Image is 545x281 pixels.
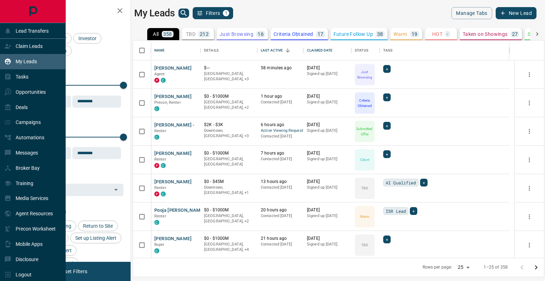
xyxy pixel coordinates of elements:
p: Contacted [DATE] [261,156,300,162]
button: Filters1 [193,7,233,19]
p: Criteria Obtained [356,98,374,108]
button: [PERSON_NAME] [154,179,192,185]
div: Investor [73,33,101,44]
p: 58 minutes ago [261,65,300,71]
button: more [524,183,535,194]
p: Signed up [DATE] [307,185,348,190]
p: [DATE] [307,236,348,242]
p: Just Browsing [356,69,374,80]
span: 1 [224,11,229,16]
span: Set up Listing Alert [73,235,119,241]
p: Signed up [DATE] [307,128,348,134]
div: Last Active [261,40,283,60]
div: Name [151,40,200,60]
p: Warm [360,214,369,219]
div: condos.ca [161,191,166,196]
div: Status [355,40,368,60]
p: [GEOGRAPHIC_DATA], [GEOGRAPHIC_DATA] [204,156,254,167]
div: condos.ca [154,135,159,140]
span: Renter [154,157,166,162]
p: Contacted [DATE] [261,134,300,139]
p: Contacted [DATE] [261,242,300,247]
p: [DATE] [307,207,348,213]
p: [DATE] [307,65,348,71]
p: Taken on Showings [463,32,508,37]
button: more [524,69,535,80]
span: AI Qualified [386,179,416,186]
button: more [524,211,535,222]
p: All [153,32,159,37]
div: Details [200,40,257,60]
p: Toronto [204,185,254,196]
span: + [386,94,388,101]
button: Sort [283,45,293,55]
div: condos.ca [154,220,159,225]
p: $0 - $45M [204,179,254,185]
div: + [383,122,391,130]
div: Claimed Date [307,40,333,60]
p: Submitted Offer [356,126,374,137]
p: Client [360,157,369,162]
p: TBD [361,185,368,191]
p: Just Browsing [220,32,253,37]
p: Contacted [DATE] [261,99,300,105]
button: more [524,126,535,137]
span: Renter [154,214,166,218]
span: Return to Site [81,223,115,229]
div: condos.ca [161,78,166,83]
div: condos.ca [161,163,166,168]
p: [DATE] [307,93,348,99]
span: ISR Lead [386,207,406,215]
div: Tags [380,40,510,60]
button: [PERSON_NAME] - [154,122,194,129]
button: Pooja [PERSON_NAME] [154,207,205,214]
p: [DATE] [307,150,348,156]
p: $--- [204,65,254,71]
div: + [420,179,428,187]
div: 25 [455,262,472,272]
button: [PERSON_NAME] [154,65,192,72]
p: Warm [393,32,407,37]
div: Name [154,40,165,60]
p: [DATE] [307,179,348,185]
div: Status [351,40,380,60]
p: 1–25 of 358 [484,264,508,270]
p: New Tecumseth, Vaughan, Calgary [204,71,254,82]
button: Open [111,185,121,195]
span: + [386,65,388,72]
p: Rows per page: [423,264,452,270]
p: $0 - $1000M [204,150,254,156]
p: 6 hours ago [261,122,300,128]
p: 13 hours ago [261,179,300,185]
div: + [383,236,391,243]
p: Future Follow Up [334,32,373,37]
span: + [386,122,388,129]
button: more [524,240,535,250]
div: property.ca [154,191,159,196]
p: HOT [432,32,442,37]
p: - [447,32,448,37]
p: Contacted [DATE] [261,213,300,219]
button: more [524,155,535,165]
p: 212 [200,32,209,37]
p: 16 [258,32,264,37]
span: Precon, Renter [154,100,181,105]
p: Signed up [DATE] [307,156,348,162]
div: property.ca [154,78,159,83]
div: condos.ca [154,106,159,111]
p: Signed up [DATE] [307,71,348,77]
p: Criteria Obtained [274,32,313,37]
p: $0 - $1000M [204,207,254,213]
p: Midtown | Central, Toronto [204,99,254,110]
div: + [410,207,417,215]
span: Buyer [154,242,165,247]
span: Renter [154,129,166,133]
span: Renter [154,185,166,190]
p: TBD [186,32,196,37]
p: 7 hours ago [261,150,300,156]
p: 27 [512,32,518,37]
div: Claimed Date [303,40,351,60]
button: more [524,98,535,108]
button: Go to next page [529,260,543,275]
div: + [383,65,391,73]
